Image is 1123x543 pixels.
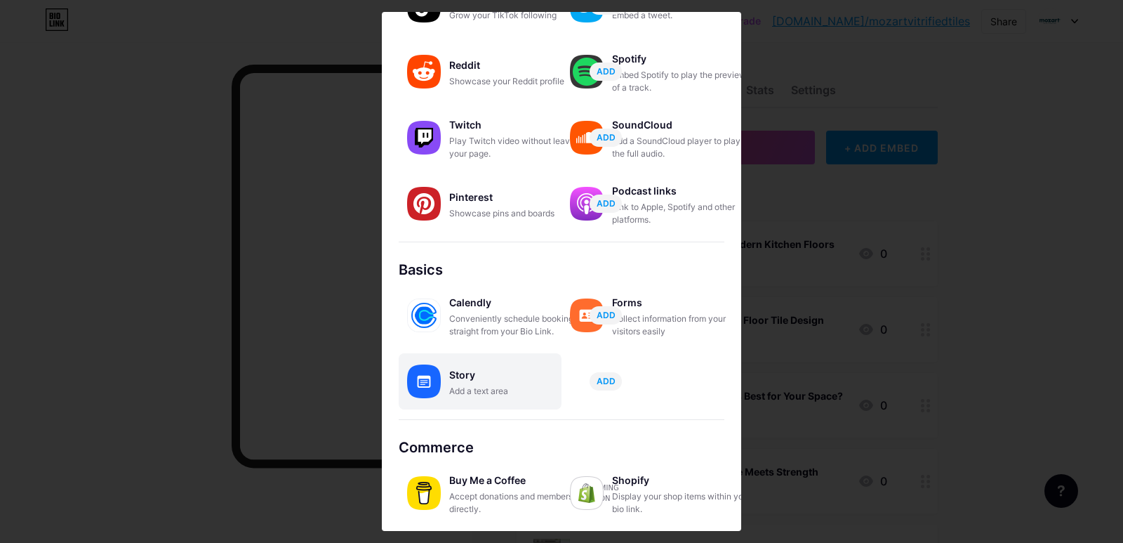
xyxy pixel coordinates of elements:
[590,372,622,391] button: ADD
[590,129,622,147] button: ADD
[612,9,752,22] div: Embed a tweet.
[597,131,616,143] span: ADD
[449,135,590,160] div: Play Twitch video without leaving your page.
[449,188,590,207] div: Pinterest
[612,69,752,94] div: Embed Spotify to play the preview of a track.
[612,471,752,490] div: Shopify
[570,121,604,155] img: soundcloud
[612,201,752,226] div: Link to Apple, Spotify and other platforms.
[407,187,441,221] img: pinterest
[612,490,752,516] div: Display your shop items within your bio link.
[407,365,441,398] img: story
[449,75,590,88] div: Showcase your Reddit profile
[597,375,616,387] span: ADD
[612,49,752,69] div: Spotify
[407,299,441,332] img: calendly
[590,63,622,81] button: ADD
[612,313,752,338] div: Collect information from your visitors easily
[449,313,590,338] div: Conveniently schedule bookings straight from your Bio Link.
[597,197,616,209] span: ADD
[449,115,590,135] div: Twitch
[449,207,590,220] div: Showcase pins and boards
[399,259,724,280] div: Basics
[449,385,590,398] div: Add a text area
[612,181,752,201] div: Podcast links
[590,195,622,213] button: ADD
[407,55,441,89] img: reddit
[612,135,752,160] div: Add a SoundCloud player to play the full audio.
[407,476,441,510] img: buymeacoffee
[449,471,590,490] div: Buy Me a Coffee
[570,187,604,221] img: podcastlinks
[590,306,622,325] button: ADD
[570,476,604,510] img: shopify
[570,299,604,332] img: forms
[612,293,752,313] div: Forms
[597,65,616,77] span: ADD
[612,115,752,135] div: SoundCloud
[407,121,441,155] img: twitch
[597,309,616,321] span: ADD
[449,55,590,75] div: Reddit
[449,490,590,516] div: Accept donations and memberships directly.
[449,9,590,22] div: Grow your TikTok following
[449,293,590,313] div: Calendly
[570,55,604,89] img: spotify
[449,365,590,385] div: Story
[399,437,724,458] div: Commerce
